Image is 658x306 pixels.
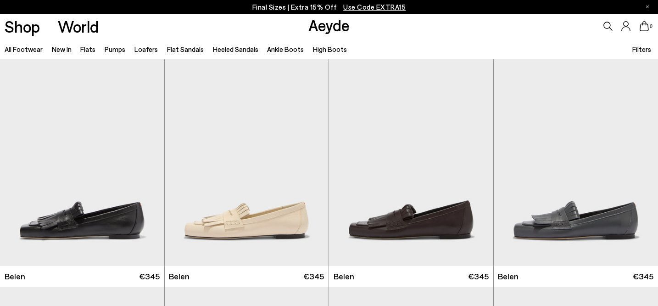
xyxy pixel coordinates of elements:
img: Belen Tassel Loafers [329,59,493,266]
a: Aeyde [308,15,350,34]
span: Belen [498,271,519,282]
a: Belen €345 [329,266,493,287]
span: Filters [632,45,651,53]
a: New In [52,45,72,53]
a: High Boots [313,45,347,53]
a: World [58,18,99,34]
span: Navigate to /collections/ss25-final-sizes [343,3,406,11]
a: Ankle Boots [267,45,304,53]
span: Belen [5,271,25,282]
a: Heeled Sandals [213,45,258,53]
p: Final Sizes | Extra 15% Off [252,1,406,13]
img: Belen Tassel Loafers [165,59,329,266]
span: Belen [334,271,354,282]
span: 0 [649,24,653,29]
a: Flat Sandals [167,45,204,53]
a: Belen €345 [165,266,329,287]
span: €345 [633,271,653,282]
a: Pumps [105,45,125,53]
a: Shop [5,18,40,34]
a: All Footwear [5,45,43,53]
span: Belen [169,271,190,282]
a: 0 [640,21,649,31]
span: €345 [139,271,160,282]
a: Loafers [134,45,158,53]
span: €345 [468,271,489,282]
span: €345 [303,271,324,282]
a: Flats [80,45,95,53]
